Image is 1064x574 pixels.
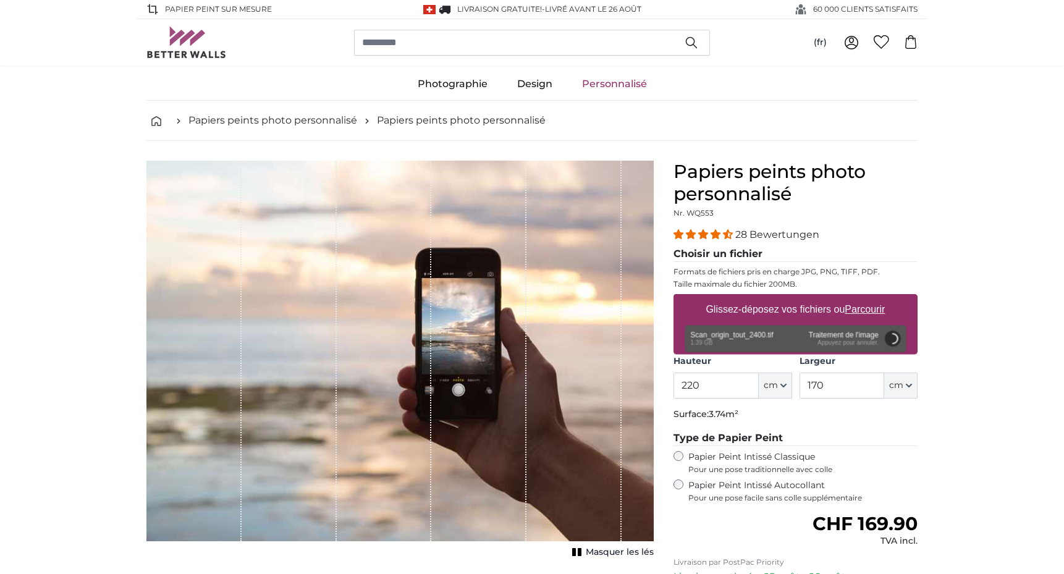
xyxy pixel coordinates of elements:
[673,408,918,421] p: Surface:
[813,512,918,535] span: CHF 169.90
[542,4,641,14] span: -
[673,229,735,240] span: 4.32 stars
[567,68,662,100] a: Personnalisé
[586,546,654,559] span: Masquer les lés
[545,4,641,14] span: Livré avant le 26 août
[673,279,918,289] p: Taille maximale du fichier 200MB.
[813,4,918,15] span: 60 000 CLIENTS SATISFAITS
[709,408,738,420] span: 3.74m²
[800,355,918,368] label: Largeur
[701,297,890,322] label: Glissez-déposez vos fichiers ou
[764,379,778,392] span: cm
[146,101,918,141] nav: breadcrumbs
[688,493,918,503] span: Pour une pose facile sans colle supplémentaire
[688,451,918,475] label: Papier Peint Intissé Classique
[403,68,502,100] a: Photographie
[673,557,918,567] p: Livraison par PostPac Priority
[188,113,357,128] a: Papiers peints photo personnalisé
[146,27,227,58] img: Betterwalls
[759,373,792,399] button: cm
[673,247,918,262] legend: Choisir un fichier
[673,267,918,277] p: Formats de fichiers pris en charge JPG, PNG, TIFF, PDF.
[735,229,819,240] span: 28 Bewertungen
[845,304,885,314] u: Parcourir
[804,32,837,54] button: (fr)
[673,335,918,350] legend: Entrez le format préféré:
[688,465,918,475] span: Pour une pose traditionnelle avec colle
[502,68,567,100] a: Design
[673,161,918,205] h1: Papiers peints photo personnalisé
[673,431,918,446] legend: Type de Papier Peint
[377,113,546,128] a: Papiers peints photo personnalisé
[568,544,654,561] button: Masquer les lés
[884,373,918,399] button: cm
[457,4,542,14] span: Livraison GRATUITE!
[165,4,272,15] span: Papier peint sur mesure
[423,5,436,14] img: Suisse
[673,208,714,217] span: Nr. WQ553
[889,379,903,392] span: cm
[673,355,792,368] label: Hauteur
[688,479,918,503] label: Papier Peint Intissé Autocollant
[813,535,918,547] div: TVA incl.
[146,161,654,561] div: 1 of 1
